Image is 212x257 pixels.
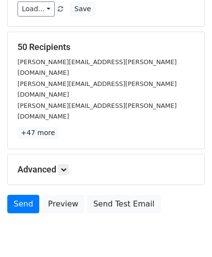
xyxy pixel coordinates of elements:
button: Save [70,1,95,17]
small: [PERSON_NAME][EMAIL_ADDRESS][PERSON_NAME][DOMAIN_NAME] [17,80,177,99]
a: Preview [42,195,84,213]
a: Load... [17,1,55,17]
small: [PERSON_NAME][EMAIL_ADDRESS][PERSON_NAME][DOMAIN_NAME] [17,58,177,77]
a: Send [7,195,39,213]
h5: 50 Recipients [17,42,195,52]
h5: Advanced [17,164,195,175]
a: +47 more [17,127,58,139]
iframe: Chat Widget [163,210,212,257]
a: Send Test Email [87,195,161,213]
small: [PERSON_NAME][EMAIL_ADDRESS][PERSON_NAME][DOMAIN_NAME] [17,102,177,120]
